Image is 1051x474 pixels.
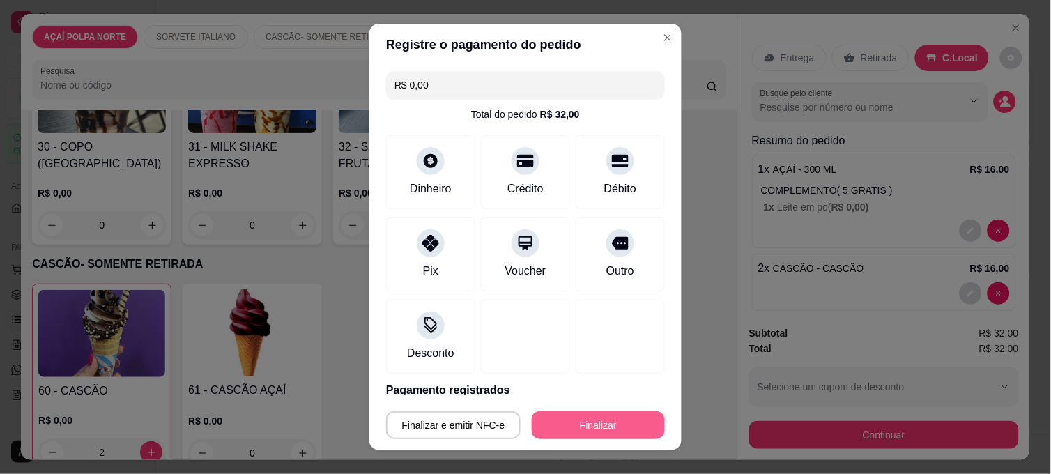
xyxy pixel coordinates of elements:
button: Close [657,26,679,49]
button: Finalizar [532,411,665,439]
div: Total do pedido [471,107,580,121]
div: Outro [606,263,634,280]
input: Ex.: hambúrguer de cordeiro [394,71,657,99]
button: Finalizar e emitir NFC-e [386,411,521,439]
div: Dinheiro [410,181,452,197]
p: Pagamento registrados [386,382,665,399]
div: Desconto [407,345,454,362]
div: Pix [423,263,438,280]
div: Débito [604,181,636,197]
div: R$ 32,00 [540,107,580,121]
div: Crédito [507,181,544,197]
header: Registre o pagamento do pedido [369,24,682,66]
div: Voucher [505,263,546,280]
